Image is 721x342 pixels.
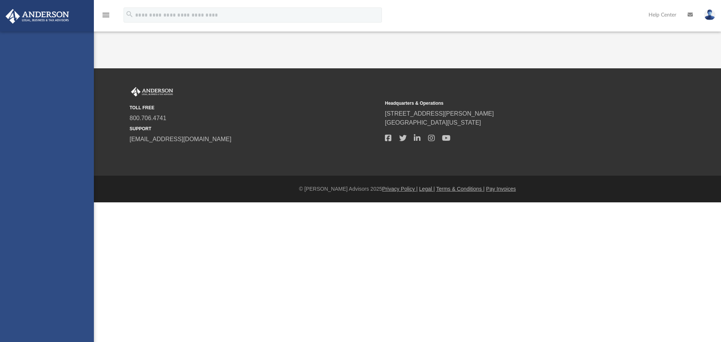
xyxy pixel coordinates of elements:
div: © [PERSON_NAME] Advisors 2025 [94,185,721,193]
a: Pay Invoices [486,186,516,192]
img: Anderson Advisors Platinum Portal [3,9,71,24]
small: TOLL FREE [130,104,380,111]
a: [GEOGRAPHIC_DATA][US_STATE] [385,119,481,126]
small: Headquarters & Operations [385,100,635,107]
a: Legal | [419,186,435,192]
img: Anderson Advisors Platinum Portal [130,87,175,97]
a: 800.706.4741 [130,115,166,121]
i: menu [101,11,110,20]
i: search [125,10,134,18]
img: User Pic [704,9,715,20]
a: Privacy Policy | [382,186,418,192]
a: [STREET_ADDRESS][PERSON_NAME] [385,110,494,117]
small: SUPPORT [130,125,380,132]
a: Terms & Conditions | [436,186,485,192]
a: [EMAIL_ADDRESS][DOMAIN_NAME] [130,136,231,142]
a: menu [101,14,110,20]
